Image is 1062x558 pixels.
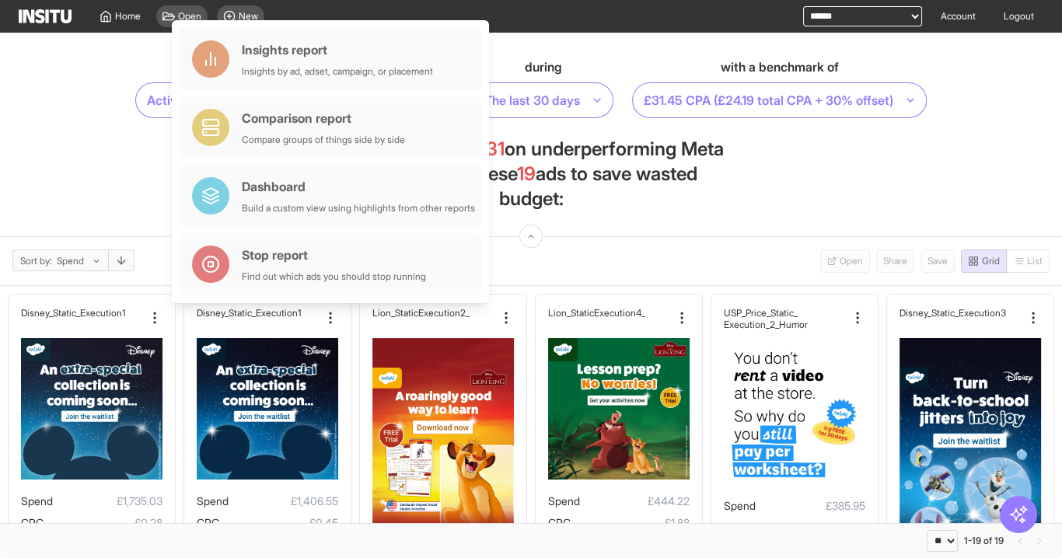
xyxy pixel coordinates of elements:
[746,518,865,537] span: £1.61
[900,307,950,319] h2: Disney_Stati
[721,58,839,76] span: with a benchmark of
[950,307,1006,319] h2: c_Execution3
[548,516,571,529] span: CPC
[876,249,914,273] span: Coming soon!
[197,307,320,319] div: Disney_Static_Execution1
[900,307,1022,319] div: Disney_Static_Execution3
[594,307,645,319] h2: _Execution4
[418,307,470,319] h2: _Execution2
[820,249,870,273] span: Coming soon!
[921,249,955,273] button: Save
[19,9,72,23] img: Logo
[1007,249,1050,273] span: Coming soon!
[548,307,671,319] div: Lion_Static_Execution4
[580,492,690,511] span: £444.22
[247,307,301,319] h2: c_Execution1
[21,494,53,507] span: Spend
[756,497,865,515] span: £385.95
[178,10,201,23] span: Open
[229,492,338,511] span: £1,406.55
[982,255,1000,267] span: Grid
[219,514,338,532] span: £0.45
[242,134,405,146] div: Compare groups of things side by side
[961,249,1007,273] button: Grid
[242,177,475,196] div: Dashboard
[921,249,955,273] span: Coming soon!
[115,10,141,23] span: Home
[372,307,418,319] h2: Lion_Static
[197,307,247,319] h2: Disney_Stati
[20,255,52,267] span: Sort by:
[242,202,475,214] div: Build a custom view using highlights from other reports
[517,162,536,185] span: 19
[571,514,690,532] span: £1.88
[724,307,798,319] h2: USP_Price_Static_
[242,65,433,78] div: Insights by ad, adset, campaign, or placement
[840,255,863,267] span: Open
[242,109,405,127] div: Comparison report
[21,516,44,529] span: CPC
[964,535,1004,547] div: 1-19 of 19
[724,499,756,512] span: Spend
[242,270,426,283] div: Find out which ads you should stop running
[242,246,426,264] div: Stop report
[72,307,125,319] h2: c_Execution1
[548,307,594,319] h2: Lion_Static
[44,514,162,532] span: £0.28
[21,307,72,319] h2: Disney_Stati
[876,249,914,273] button: Share
[724,307,847,330] div: USP_Price_Static_Execution_2_Humor
[372,307,495,319] div: Lion_Static_Execution2
[820,249,870,273] button: Open
[525,58,562,76] span: during
[21,307,144,319] div: Disney_Static_Execution1
[53,492,162,511] span: £1,735.03
[242,40,433,59] div: Insights report
[724,319,808,330] h2: Execution_2_Humor
[239,10,258,23] span: New
[197,516,219,529] span: CPC
[197,494,229,507] span: Spend
[724,521,746,534] span: CPC
[548,494,580,507] span: Spend
[337,137,725,211] h1: You spent on underperforming Meta ads. Review these ads to save wasted budget:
